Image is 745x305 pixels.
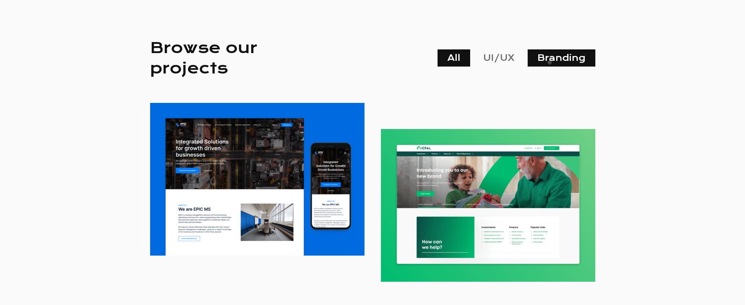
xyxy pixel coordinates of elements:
a: All [438,49,470,67]
h2: Browse our projects [150,38,315,78]
a: Branding [528,49,595,67]
a: UI/UX [473,49,524,67]
img: Brand and Digital Experience for ICFAL [381,129,595,282]
img: Crafting a modular web experience for an emerging consulting firm [150,103,365,256]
